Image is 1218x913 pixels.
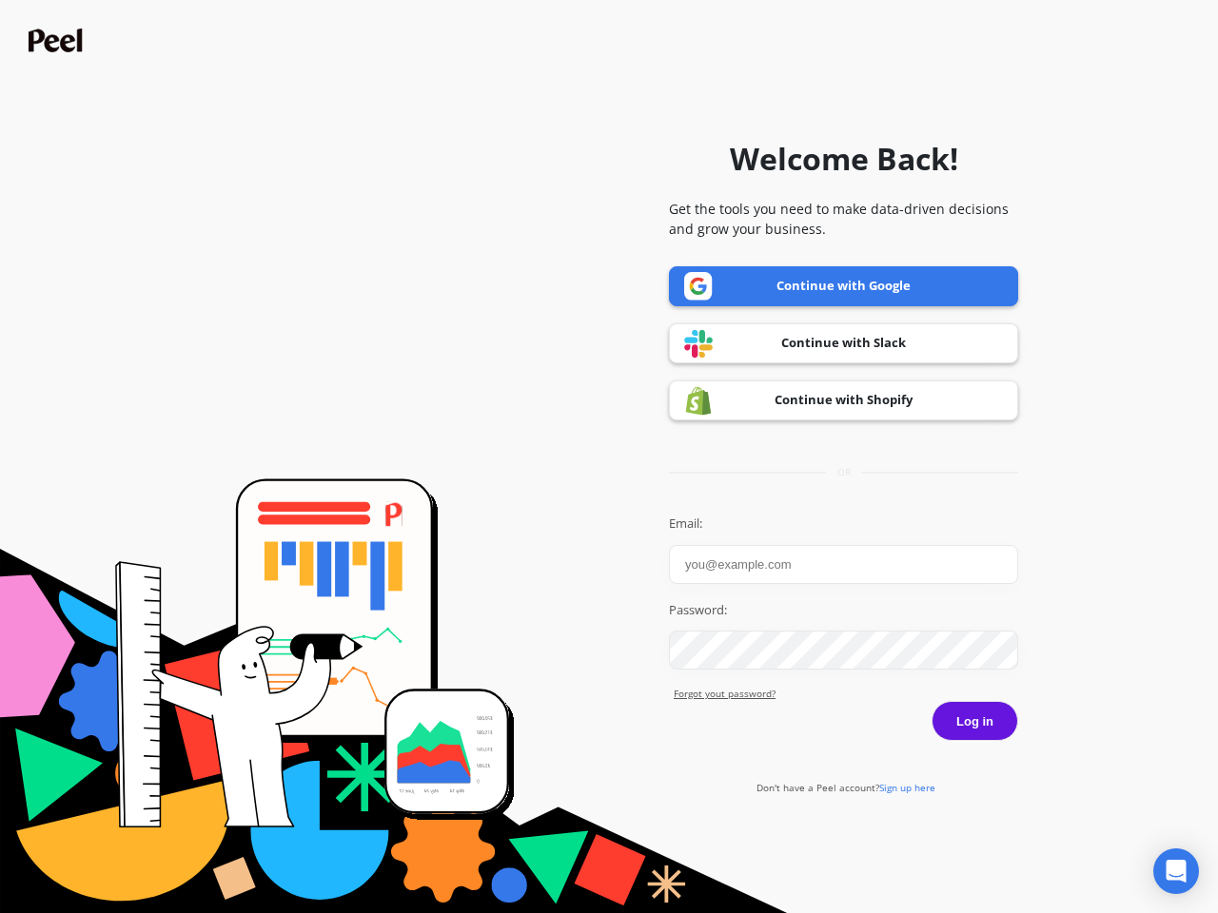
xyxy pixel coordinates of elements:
[684,386,713,416] img: Shopify logo
[669,515,1018,534] label: Email:
[1153,848,1199,894] div: Open Intercom Messenger
[669,465,1018,479] div: or
[684,272,713,301] img: Google logo
[669,380,1018,420] a: Continue with Shopify
[879,781,935,794] span: Sign up here
[684,329,713,359] img: Slack logo
[669,199,1018,239] p: Get the tools you need to make data-driven decisions and grow your business.
[730,136,958,182] h1: Welcome Back!
[669,601,1018,620] label: Password:
[29,29,88,52] img: Peel
[669,545,1018,584] input: you@example.com
[932,701,1018,741] button: Log in
[756,781,935,794] a: Don't have a Peel account?Sign up here
[669,323,1018,363] a: Continue with Slack
[669,266,1018,306] a: Continue with Google
[674,687,1018,701] a: Forgot yout password?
